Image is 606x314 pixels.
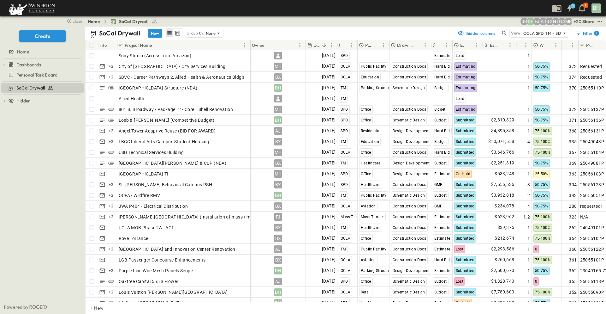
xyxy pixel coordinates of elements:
[341,182,348,187] span: SPD
[569,203,577,209] span: 288
[596,18,603,25] button: test
[535,75,548,79] span: 50-75%
[341,53,348,58] span: SPD
[564,42,571,49] button: Sort
[454,29,499,38] button: 1hidden columns
[527,74,530,80] span: 1
[322,63,336,70] span: [DATE]
[580,182,604,188] span: 25056123P
[393,172,430,176] span: Design Development
[520,18,528,25] div: Joshua Russell (joshua.russell@swinerton.com)
[341,64,351,69] span: OCLA
[361,139,379,144] span: Education
[421,41,429,49] button: Menu
[119,171,169,177] span: [GEOGRAPHIC_DATA] TI
[17,49,29,55] span: Home
[321,42,328,49] button: Sort
[1,71,82,79] a: Personal Task Board
[497,224,514,231] span: $39,375
[580,128,604,134] span: 25056131P
[552,18,560,25] div: Haaris Tahmas (haaris.tahmas@swinerton.com)
[527,63,530,70] span: 1
[341,75,351,79] span: OCLA
[393,86,425,90] span: Schematic Design
[341,107,348,112] span: SPD
[580,171,604,177] span: 25056103P
[596,31,597,36] h6: 1
[266,42,273,49] button: Sort
[166,29,173,37] button: row view
[533,18,541,25] div: Francisco J. Sanchez (frsanchez@swinerton.com)
[580,139,604,145] span: 25049043P
[361,64,387,69] span: Public Facility
[490,42,498,48] p: Estimate Amount
[393,193,425,198] span: Schematic Design
[466,42,472,49] button: Sort
[107,213,115,221] div: + 2
[341,86,346,90] span: TM
[563,3,576,14] button: 1
[99,36,107,54] div: Info
[573,29,601,38] button: Filter1
[322,213,336,220] span: [DATE]
[8,60,82,69] a: Dashboards
[539,42,544,48] p: Win Probability
[148,29,162,38] button: New
[274,202,282,210] div: BX
[119,52,192,59] span: Sony Studio (Across from Amazon)
[580,106,604,113] span: 25056137P
[16,85,45,91] span: SoCal Drywall
[107,73,115,81] div: + 2
[522,41,530,49] button: Menu
[491,181,514,188] span: $7,556,536
[107,202,115,210] div: + 2
[456,161,475,165] span: Submitted
[527,192,530,199] span: 2
[569,74,577,80] span: 374
[499,42,506,49] button: Sort
[241,41,248,49] button: Menu
[535,215,551,219] span: 75-100%
[488,138,514,145] span: $10,071,558
[569,235,577,242] span: 364
[16,62,41,68] span: Dashboards
[274,73,282,81] div: BX
[296,41,304,49] button: Menu
[456,139,475,144] span: Submitted
[585,3,587,8] p: 8
[322,224,336,231] span: [DATE]
[535,139,551,144] span: 75-100%
[119,85,198,91] span: [GEOGRAPHIC_DATA] Structure (NDA)
[434,172,450,176] span: Estimate
[119,95,145,102] span: Allied Health
[527,149,530,156] span: 1
[491,192,514,199] span: $3,932,818
[119,117,215,123] span: Loeb & [PERSON_NAME] (Competitive Budget)
[322,95,336,102] span: [DATE]
[580,225,604,231] span: 24049101P
[523,214,530,220] span: 1.2
[16,72,57,78] span: Personal Task Board
[393,215,426,219] span: Construction Docs
[322,116,336,124] span: [DATE]
[527,139,530,145] span: 4
[322,138,336,145] span: [DATE]
[274,224,282,231] div: BX
[365,42,371,48] p: Primary Market
[434,64,450,69] span: Hard Bid
[436,42,443,49] button: Sort
[98,40,117,50] div: Info
[252,36,265,54] div: Owner
[313,42,319,48] p: Due Date
[322,106,336,113] span: [DATE]
[274,63,282,70] div: MH
[322,84,336,91] span: [DATE]
[591,3,602,14] button: DH
[119,128,216,134] span: Angel Tower Adaptive Reuse (BID FOR AWARD)
[456,118,475,122] span: Submitted
[274,149,282,156] div: MH
[456,129,475,133] span: Submitted
[274,170,282,178] div: MH
[491,116,514,124] span: $2,810,329
[535,107,548,112] span: 50-75%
